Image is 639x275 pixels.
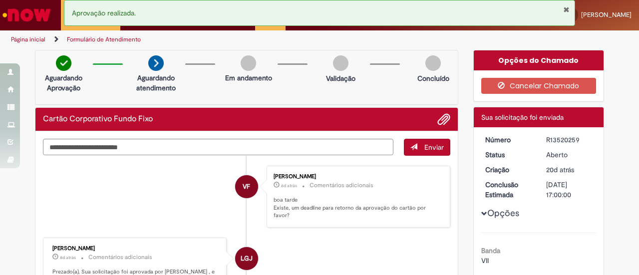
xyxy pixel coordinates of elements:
span: Sua solicitação foi enviada [481,113,564,122]
div: Luiz Guilherme Jacob De Oliveira [235,247,258,270]
dt: Status [478,150,539,160]
dt: Criação [478,165,539,175]
p: Validação [326,73,355,83]
img: img-circle-grey.png [241,55,256,71]
span: [PERSON_NAME] [581,10,632,19]
button: Fechar Notificação [563,5,570,13]
small: Comentários adicionais [310,181,373,190]
div: Opções do Chamado [474,50,604,70]
h2: Cartão Corporativo Fundo Fixo Histórico de tíquete [43,115,153,124]
div: Vagner De Souza Lima Filho [235,175,258,198]
span: 6d atrás [281,183,297,189]
img: check-circle-green.png [56,55,71,71]
ul: Trilhas de página [7,30,418,49]
p: Aguardando atendimento [132,73,180,93]
span: Enviar [424,143,444,152]
img: ServiceNow [1,5,52,25]
div: [DATE] 17:00:00 [546,180,593,200]
div: [PERSON_NAME] [274,174,440,180]
dt: Conclusão Estimada [478,180,539,200]
div: 11/09/2025 09:42:54 [546,165,593,175]
time: 25/09/2025 15:27:35 [281,183,297,189]
img: arrow-next.png [148,55,164,71]
time: 22/09/2025 19:29:10 [60,255,76,261]
span: LGJ [241,247,253,271]
div: [PERSON_NAME] [52,246,219,252]
span: 20d atrás [546,165,574,174]
img: img-circle-grey.png [333,55,348,71]
img: img-circle-grey.png [425,55,441,71]
p: Concluído [417,73,449,83]
div: Aberto [546,150,593,160]
b: Banda [481,246,500,255]
a: Formulário de Atendimento [67,35,141,43]
dt: Número [478,135,539,145]
span: VF [243,175,250,199]
textarea: Digite sua mensagem aqui... [43,139,393,155]
p: boa tarde Existe, um deadline para retorno da aprovação do cartão por favor? [274,196,440,220]
div: R13520259 [546,135,593,145]
p: Aguardando Aprovação [39,73,88,93]
small: Comentários adicionais [88,253,152,262]
a: Página inicial [11,35,45,43]
span: 8d atrás [60,255,76,261]
button: Enviar [404,139,450,156]
button: Adicionar anexos [437,113,450,126]
button: Cancelar Chamado [481,78,597,94]
p: Em andamento [225,73,272,83]
span: VII [481,256,489,265]
span: Aprovação realizada. [72,8,136,17]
